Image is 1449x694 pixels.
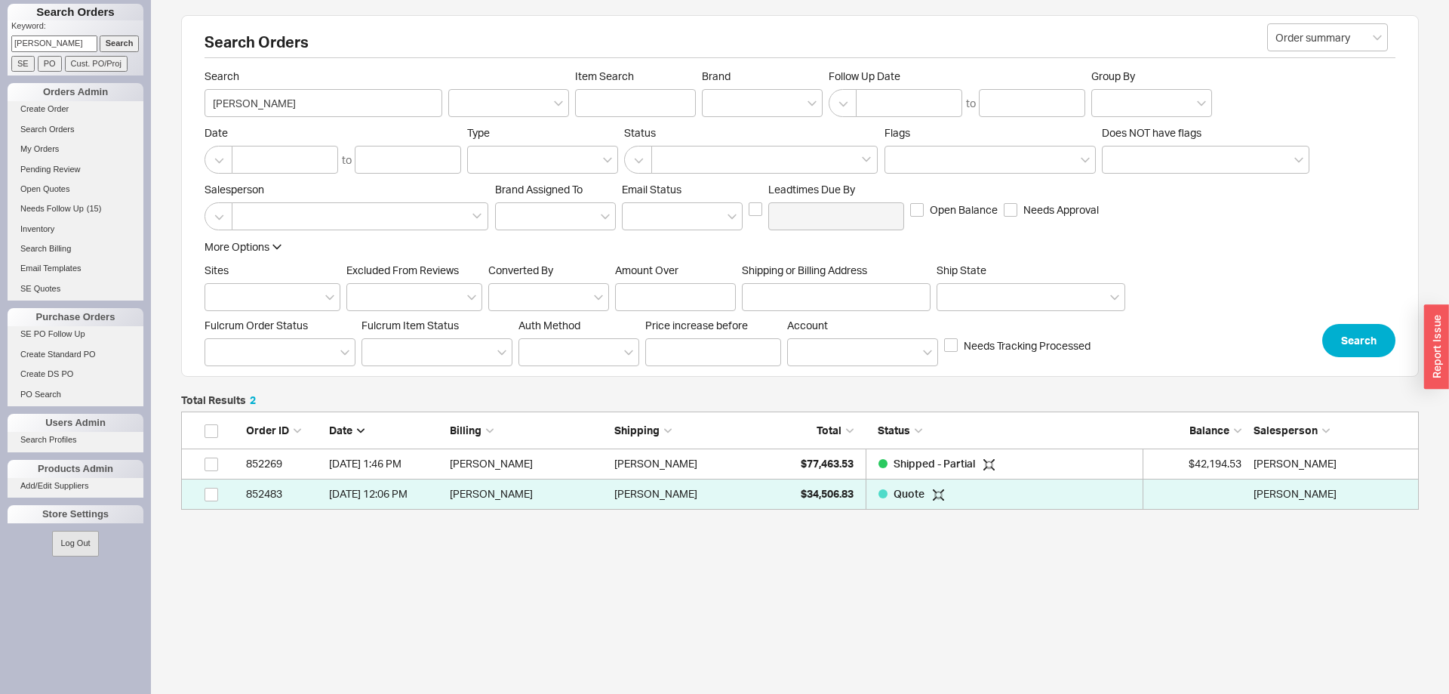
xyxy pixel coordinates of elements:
[1254,423,1411,438] div: Salesperson
[829,69,1085,83] span: Follow Up Date
[1267,23,1388,51] input: Select...
[8,308,143,326] div: Purchase Orders
[11,56,35,72] input: SE
[450,424,481,436] span: Billing
[20,165,81,174] span: Pending Review
[768,183,904,196] span: Leadtimes Due By
[594,295,603,301] svg: open menu
[65,56,128,72] input: Cust. PO/Proj
[742,283,931,311] input: Shipping or Billing Address
[8,241,143,257] a: Search Billing
[8,261,143,276] a: Email Templates
[20,204,84,213] span: Needs Follow Up
[475,151,486,168] input: Type
[8,162,143,177] a: Pending Review
[246,423,321,438] div: Order ID
[205,126,461,140] span: Date
[246,449,321,479] div: 852269
[488,264,553,276] span: Converted By
[8,101,143,117] a: Create Order
[495,183,583,196] span: Brand Assigned To
[52,531,98,556] button: Log Out
[878,424,910,436] span: Status
[944,338,958,352] input: Needs Tracking Processed
[702,69,731,82] span: Brand
[8,387,143,403] a: PO Search
[370,344,380,361] input: Fulcrum Item Status
[894,487,927,500] span: Quote
[1322,324,1395,357] button: Search
[329,423,442,438] div: Date
[181,449,1419,510] div: grid
[329,479,442,509] div: 1/16/25 12:06 PM
[8,460,143,478] div: Products Admin
[38,56,62,72] input: PO
[1341,332,1377,350] span: Search
[450,479,607,509] div: [PERSON_NAME]
[11,20,143,35] p: Keyword:
[205,183,489,196] span: Salesperson
[342,153,352,168] div: to
[205,319,308,332] span: Fulcrum Order Status
[614,424,660,436] span: Shipping
[801,457,854,470] span: $77,463.53
[181,449,1419,480] a: 852269[DATE] 1:46 PM[PERSON_NAME][PERSON_NAME]$77,463.53Shipped - Partial $42,194.53[PERSON_NAME]
[1254,449,1411,479] div: Adina Golomb
[1373,35,1382,41] svg: open menu
[205,69,442,83] span: Search
[894,457,977,470] span: Shipped - Partial
[205,239,269,254] div: More Options
[346,264,459,276] span: Excluded From Reviews
[213,288,223,306] input: Sites
[467,126,490,139] span: Type
[8,83,143,101] div: Orders Admin
[205,239,281,254] button: More Options
[945,288,955,306] input: Ship State
[205,89,442,117] input: Search
[884,126,910,139] span: Flags
[329,424,352,436] span: Date
[518,319,580,332] span: Auth Method
[8,347,143,362] a: Create Standard PO
[100,35,140,51] input: Search
[778,423,854,438] div: Total
[213,344,223,361] input: Fulcrum Order Status
[361,319,459,332] span: Fulcrum Item Status
[246,424,289,436] span: Order ID
[1091,69,1135,82] span: Group By
[8,326,143,342] a: SE PO Follow Up
[8,414,143,432] div: Users Admin
[8,141,143,157] a: My Orders
[923,350,932,356] svg: open menu
[645,319,781,332] span: Price increase before
[1197,100,1206,106] svg: open menu
[1023,202,1099,217] span: Needs Approval
[575,89,696,117] input: Item Search
[787,319,828,332] span: Account
[742,264,931,277] span: Shipping or Billing Address
[624,126,878,140] span: Status
[8,201,143,217] a: Needs Follow Up(15)
[614,449,697,479] div: [PERSON_NAME]
[8,432,143,448] a: Search Profiles
[615,264,736,277] span: Amount Over
[8,4,143,20] h1: Search Orders
[866,423,1143,438] div: Status
[910,203,924,217] input: Open Balance
[964,338,1091,353] span: Needs Tracking Processed
[601,214,610,220] svg: open menu
[1254,479,1411,509] div: Adina Golomb
[614,479,697,509] div: [PERSON_NAME]
[1004,203,1017,217] input: Needs Approval
[1110,151,1121,168] input: Does NOT have flags
[8,366,143,382] a: Create DS PO
[893,151,903,168] input: Flags
[614,423,771,438] div: Shipping
[615,283,736,311] input: Amount Over
[181,395,256,406] h5: Total Results
[1254,424,1318,436] span: Salesperson
[205,264,229,276] span: Sites
[450,449,607,479] div: [PERSON_NAME]
[8,505,143,523] div: Store Settings
[930,202,998,217] span: Open Balance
